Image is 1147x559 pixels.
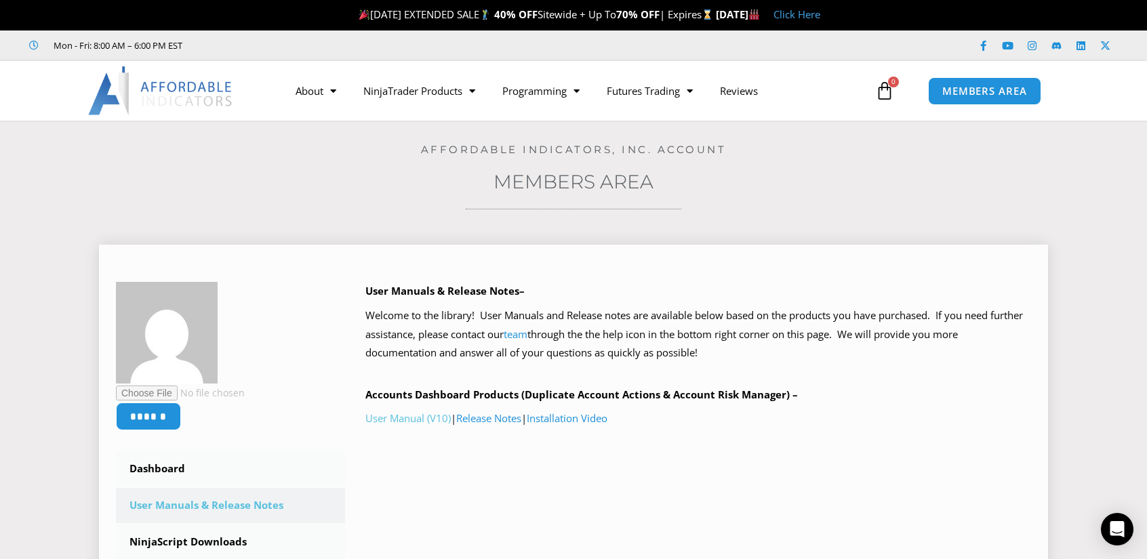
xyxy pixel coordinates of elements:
[928,77,1041,105] a: MEMBERS AREA
[527,411,607,425] a: Installation Video
[282,75,872,106] nav: Menu
[456,411,521,425] a: Release Notes
[365,284,525,297] b: User Manuals & Release Notes–
[421,143,727,156] a: Affordable Indicators, Inc. Account
[50,37,182,54] span: Mon - Fri: 8:00 AM – 6:00 PM EST
[116,282,218,384] img: 4c47fe981894c74fd36890e6f403e4621ab76edd7e69f0a66560636ce058a234
[616,7,660,21] strong: 70% OFF
[749,9,759,20] img: 🏭
[942,86,1027,96] span: MEMBERS AREA
[593,75,706,106] a: Futures Trading
[359,9,369,20] img: 🎉
[494,170,653,193] a: Members Area
[489,75,593,106] a: Programming
[494,7,538,21] strong: 40% OFF
[116,451,345,486] a: Dashboard
[716,7,760,21] strong: [DATE]
[350,75,489,106] a: NinjaTrader Products
[702,9,712,20] img: ⌛
[480,9,490,20] img: 🏌️‍♂️
[855,71,914,110] a: 0
[365,409,1032,428] p: | |
[356,7,715,21] span: [DATE] EXTENDED SALE Sitewide + Up To | Expires
[365,388,798,401] b: Accounts Dashboard Products (Duplicate Account Actions & Account Risk Manager) –
[88,66,234,115] img: LogoAI | Affordable Indicators – NinjaTrader
[365,411,451,425] a: User Manual (V10)
[773,7,820,21] a: Click Here
[504,327,527,341] a: team
[282,75,350,106] a: About
[201,39,405,52] iframe: Customer reviews powered by Trustpilot
[1101,513,1133,545] div: Open Intercom Messenger
[888,77,899,87] span: 0
[706,75,771,106] a: Reviews
[116,488,345,523] a: User Manuals & Release Notes
[365,306,1032,363] p: Welcome to the library! User Manuals and Release notes are available below based on the products ...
